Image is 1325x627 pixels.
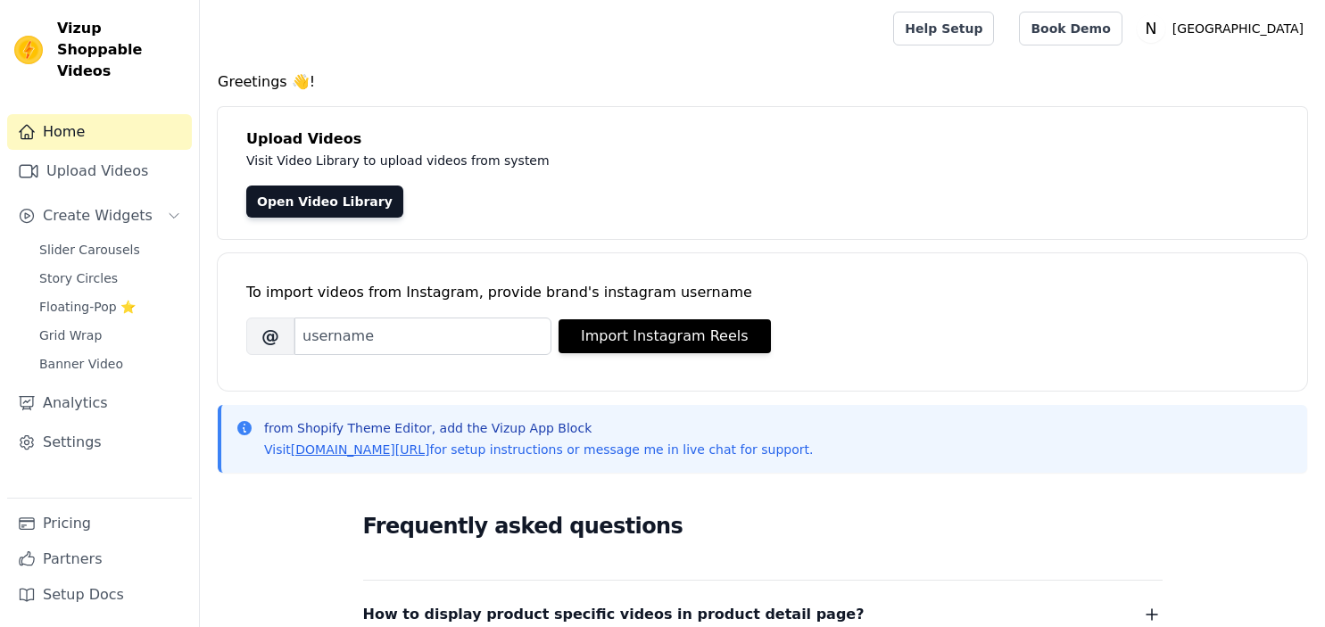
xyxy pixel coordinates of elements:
[264,419,813,437] p: from Shopify Theme Editor, add the Vizup App Block
[7,198,192,234] button: Create Widgets
[7,153,192,189] a: Upload Videos
[39,326,102,344] span: Grid Wrap
[246,318,294,355] span: @
[363,602,1163,627] button: How to display product specific videos in product detail page?
[29,266,192,291] a: Story Circles
[7,425,192,460] a: Settings
[39,355,123,373] span: Banner Video
[43,205,153,227] span: Create Widgets
[29,294,192,319] a: Floating-Pop ⭐
[39,269,118,287] span: Story Circles
[7,385,192,421] a: Analytics
[7,506,192,541] a: Pricing
[29,351,192,376] a: Banner Video
[1165,12,1311,45] p: [GEOGRAPHIC_DATA]
[29,237,192,262] a: Slider Carousels
[1145,20,1156,37] text: N
[291,442,430,457] a: [DOMAIN_NAME][URL]
[1019,12,1122,45] a: Book Demo
[14,36,43,64] img: Vizup
[39,298,136,316] span: Floating-Pop ⭐
[246,186,403,218] a: Open Video Library
[1137,12,1311,45] button: N [GEOGRAPHIC_DATA]
[294,318,551,355] input: username
[246,150,1046,171] p: Visit Video Library to upload videos from system
[7,114,192,150] a: Home
[57,18,185,82] span: Vizup Shoppable Videos
[559,319,771,353] button: Import Instagram Reels
[893,12,994,45] a: Help Setup
[246,128,1279,150] h4: Upload Videos
[246,282,1279,303] div: To import videos from Instagram, provide brand's instagram username
[7,577,192,613] a: Setup Docs
[264,441,813,458] p: Visit for setup instructions or message me in live chat for support.
[363,602,865,627] span: How to display product specific videos in product detail page?
[7,541,192,577] a: Partners
[218,71,1307,93] h4: Greetings 👋!
[29,323,192,348] a: Grid Wrap
[363,508,1163,544] h2: Frequently asked questions
[39,241,140,259] span: Slider Carousels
